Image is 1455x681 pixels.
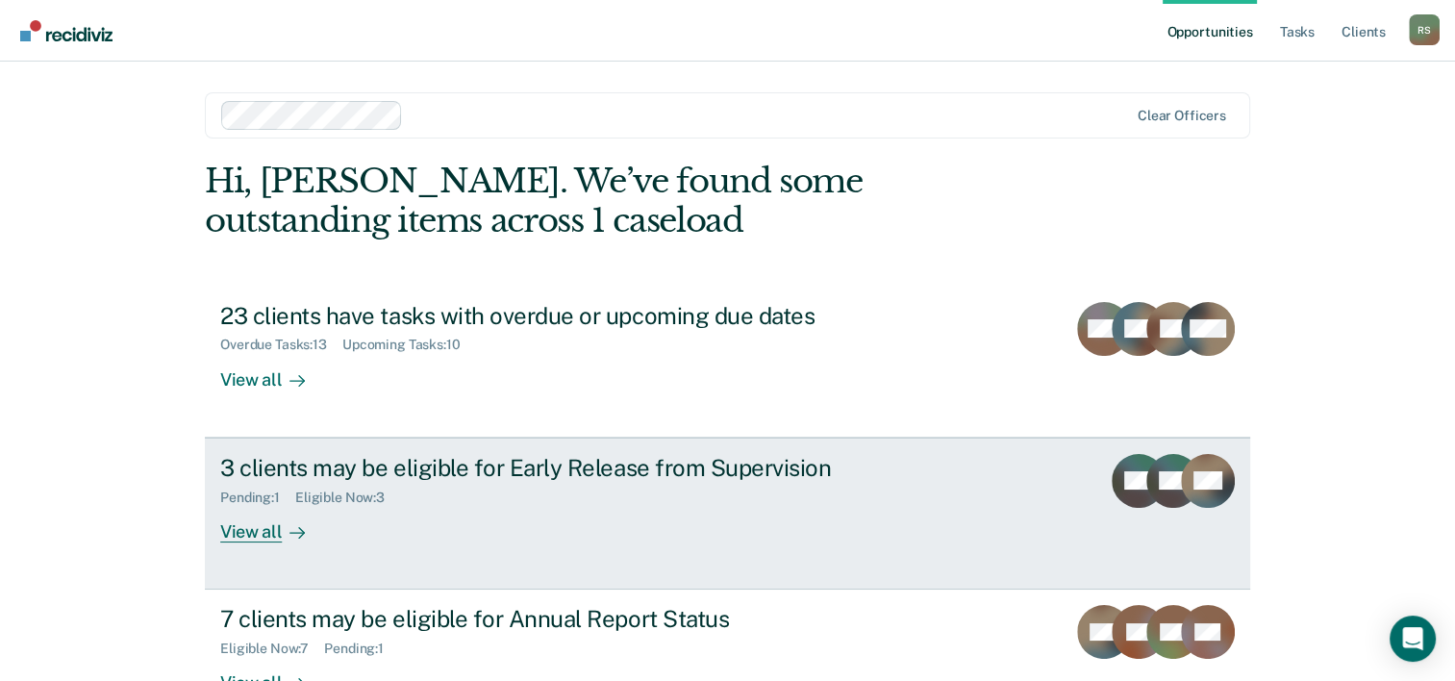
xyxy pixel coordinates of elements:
div: Pending : 1 [220,490,295,506]
a: 23 clients have tasks with overdue or upcoming due datesOverdue Tasks:13Upcoming Tasks:10View all [205,287,1250,438]
a: 3 clients may be eligible for Early Release from SupervisionPending:1Eligible Now:3View all [205,438,1250,590]
div: 7 clients may be eligible for Annual Report Status [220,605,895,633]
div: 3 clients may be eligible for Early Release from Supervision [220,454,895,482]
div: R S [1409,14,1440,45]
div: Upcoming Tasks : 10 [342,337,476,353]
img: Recidiviz [20,20,113,41]
div: Eligible Now : 3 [295,490,400,506]
div: View all [220,505,328,542]
div: Overdue Tasks : 13 [220,337,342,353]
div: View all [220,353,328,391]
div: Eligible Now : 7 [220,641,324,657]
div: Pending : 1 [324,641,399,657]
div: 23 clients have tasks with overdue or upcoming due dates [220,302,895,330]
div: Open Intercom Messenger [1390,616,1436,662]
button: Profile dropdown button [1409,14,1440,45]
div: Clear officers [1138,108,1226,124]
div: Hi, [PERSON_NAME]. We’ve found some outstanding items across 1 caseload [205,162,1041,240]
